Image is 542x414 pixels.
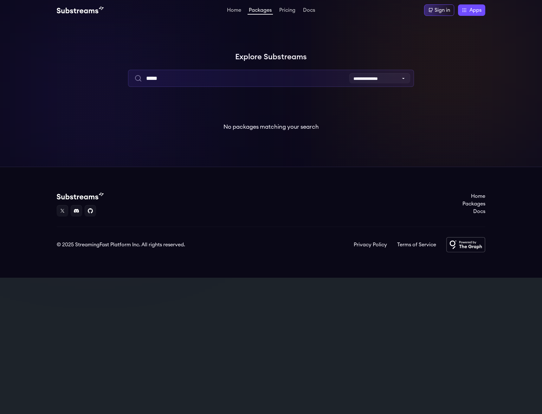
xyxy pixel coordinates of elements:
[57,6,104,14] img: Substream's logo
[446,237,485,252] img: Powered by The Graph
[462,200,485,208] a: Packages
[462,192,485,200] a: Home
[57,51,485,63] h1: Explore Substreams
[57,192,104,200] img: Substream's logo
[248,8,273,15] a: Packages
[469,6,481,14] span: Apps
[397,241,436,249] a: Terms of Service
[354,241,387,249] a: Privacy Policy
[278,8,297,14] a: Pricing
[302,8,316,14] a: Docs
[424,4,454,16] a: Sign in
[435,6,450,14] div: Sign in
[223,122,319,131] p: No packages matching your search
[57,241,185,249] div: © 2025 StreamingFast Platform Inc. All rights reserved.
[226,8,242,14] a: Home
[462,208,485,215] a: Docs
